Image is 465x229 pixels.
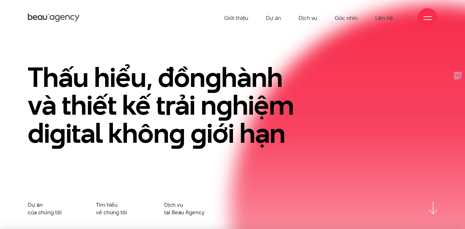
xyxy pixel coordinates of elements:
[169,114,185,152] en: g
[216,86,232,124] en: g
[28,201,61,216] a: Dự áncủa chúng tôi
[205,58,221,96] en: g
[50,114,66,152] en: g
[164,201,204,216] a: Dịch vụtại Beau Agency
[191,114,207,152] en: g
[28,63,298,147] h1: Thấu hiểu, đồn hành và thiết kế trải n hiệm di ital khôn iới hạn
[96,201,127,216] a: Tìm hiểuvề chúng tôi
